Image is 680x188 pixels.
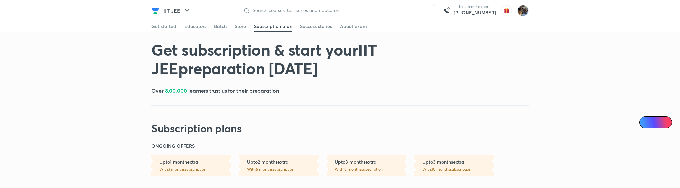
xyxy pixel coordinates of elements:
a: [PHONE_NUMBER] [454,9,496,16]
h6: Upto 2 months extra [247,159,319,165]
img: Icon [643,120,649,125]
h6: ONGOING OFFERS [151,143,195,149]
div: Educators [184,23,206,30]
h2: Subscription plans [151,122,241,135]
a: Success stories [300,21,332,32]
h6: Upto 1 month extra [159,159,231,165]
p: With 3 months subscription [159,167,231,172]
img: avatar [501,5,512,16]
a: Upto3 monthsextraWith18 monthssubscription [327,155,406,176]
h1: Get subscription & start your IIT JEE preparation [DATE] [151,40,378,77]
p: With 30 months subscription [422,167,494,172]
div: Batch [214,23,227,30]
p: With 18 months subscription [335,167,406,172]
p: With 6 months subscription [247,167,319,172]
div: Store [235,23,246,30]
h5: Over learners trust us for their preparation [151,87,279,95]
a: Subscription plan [254,21,292,32]
a: Batch [214,21,227,32]
a: Upto1 monthextraWith3 monthssubscription [151,155,231,176]
h6: Upto 3 months extra [335,159,406,165]
span: Ai Doubts [650,120,668,125]
h6: Upto 3 months extra [422,159,494,165]
span: 8,00,000 [165,87,187,94]
a: Ai Doubts [639,116,672,128]
div: About exam [340,23,367,30]
img: Company Logo [151,7,159,15]
div: Success stories [300,23,332,30]
div: Subscription plan [254,23,292,30]
a: Upto2 monthsextraWith6 monthssubscription [239,155,319,176]
a: Get started [151,21,176,32]
a: Store [235,21,246,32]
div: Get started [151,23,176,30]
a: Educators [184,21,206,32]
img: call-us [440,4,454,17]
button: IIT JEE [159,4,195,17]
img: Chayan Mehta [517,5,529,16]
a: Upto3 monthsextraWith30 monthssubscription [414,155,494,176]
input: Search courses, test series and educators [250,8,429,13]
a: About exam [340,21,367,32]
p: Talk to our experts [454,4,496,9]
